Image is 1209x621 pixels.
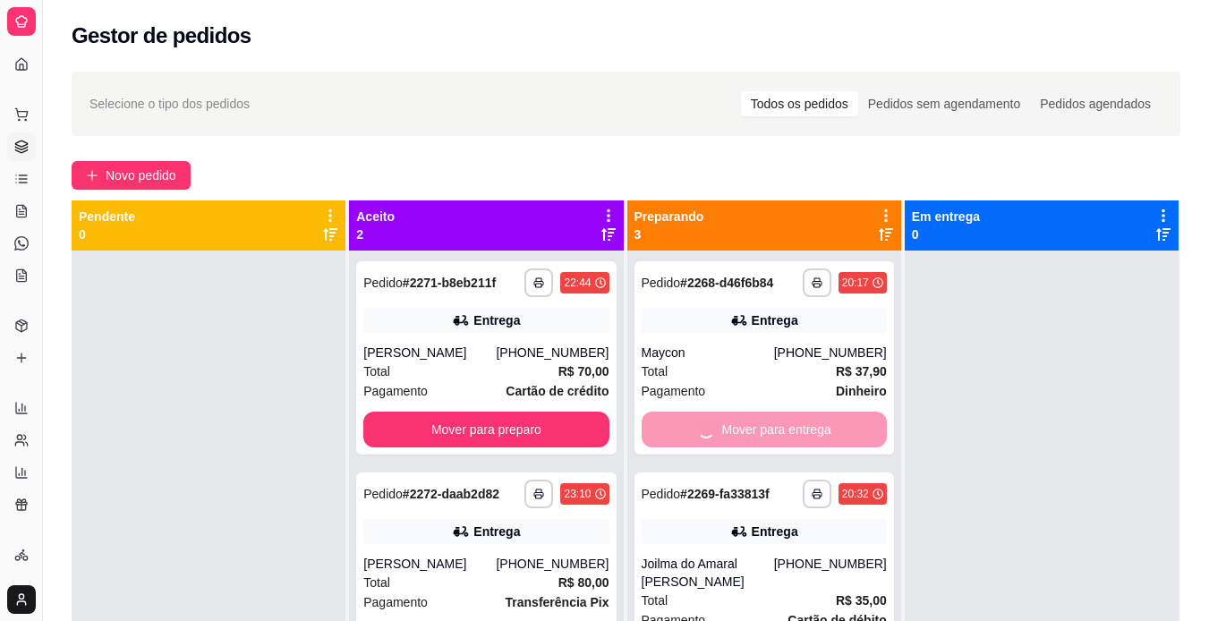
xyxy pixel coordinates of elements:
p: 3 [634,225,704,243]
strong: # 2272-daab2d82 [403,487,499,501]
span: Pedido [363,276,403,290]
span: Pagamento [642,381,706,401]
div: Joilma do Amaral [PERSON_NAME] [642,555,774,591]
strong: R$ 80,00 [558,575,609,590]
strong: # 2268-d46f6b84 [680,276,773,290]
strong: R$ 70,00 [558,364,609,379]
button: Novo pedido [72,161,191,190]
p: Preparando [634,208,704,225]
strong: Dinheiro [836,384,887,398]
div: [PHONE_NUMBER] [774,344,887,362]
p: 2 [356,225,395,243]
div: Pedidos agendados [1030,91,1161,116]
div: [PERSON_NAME] [363,555,496,573]
div: Todos os pedidos [741,91,858,116]
p: 0 [79,225,135,243]
div: 20:32 [842,487,869,501]
span: plus [86,169,98,182]
div: 22:44 [564,276,591,290]
p: Em entrega [912,208,980,225]
strong: Transferência Pix [506,595,609,609]
p: Aceito [356,208,395,225]
div: [PHONE_NUMBER] [496,555,609,573]
div: Entrega [473,523,520,540]
span: Novo pedido [106,166,176,185]
strong: # 2271-b8eb211f [403,276,496,290]
strong: Cartão de crédito [506,384,609,398]
h2: Gestor de pedidos [72,21,251,50]
div: Entrega [473,311,520,329]
span: Pagamento [363,381,428,401]
p: 0 [912,225,980,243]
div: 20:17 [842,276,869,290]
span: Total [642,591,668,610]
strong: R$ 35,00 [836,593,887,608]
span: Total [642,362,668,381]
span: Total [363,362,390,381]
button: Mover para preparo [363,412,609,447]
div: [PERSON_NAME] [363,344,496,362]
div: [PHONE_NUMBER] [496,344,609,362]
div: 23:10 [564,487,591,501]
span: Pedido [642,487,681,501]
span: Pedido [363,487,403,501]
p: Pendente [79,208,135,225]
strong: R$ 37,90 [836,364,887,379]
span: Total [363,573,390,592]
div: Entrega [752,311,798,329]
div: Entrega [752,523,798,540]
div: Maycon [642,344,774,362]
span: Pagamento [363,592,428,612]
strong: # 2269-fa33813f [680,487,770,501]
span: Selecione o tipo dos pedidos [89,94,250,114]
span: Pedido [642,276,681,290]
div: Pedidos sem agendamento [858,91,1030,116]
div: [PHONE_NUMBER] [774,555,887,591]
